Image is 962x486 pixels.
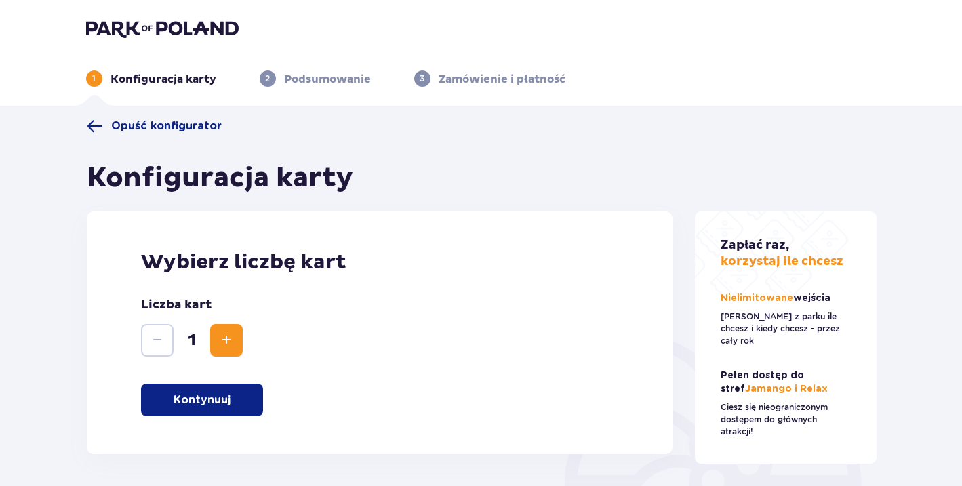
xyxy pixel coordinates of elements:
[141,297,212,313] p: Liczba kart
[111,72,216,87] p: Konfiguracja karty
[721,310,851,347] p: [PERSON_NAME] z parku ile chcesz i kiedy chcesz - przez cały rok
[87,118,222,134] a: Opuść konfigurator
[111,119,222,134] span: Opuść konfigurator
[721,369,851,396] p: Jamango i Relax
[92,73,96,85] p: 1
[721,291,833,305] p: Nielimitowane
[265,73,270,85] p: 2
[721,371,804,394] span: Pełen dostęp do stref
[174,392,231,407] p: Kontynuuj
[721,237,843,270] p: korzystaj ile chcesz
[176,330,207,350] span: 1
[721,237,789,253] span: Zapłać raz,
[86,19,239,38] img: Park of Poland logo
[87,161,353,195] h1: Konfiguracja karty
[141,324,174,357] button: Decrease
[721,401,851,438] p: Ciesz się nieograniczonym dostępem do głównych atrakcji!
[284,72,371,87] p: Podsumowanie
[420,73,424,85] p: 3
[793,293,830,303] span: wejścia
[141,249,619,275] p: Wybierz liczbę kart
[439,72,565,87] p: Zamówienie i płatność
[210,324,243,357] button: Increase
[141,384,263,416] button: Kontynuuj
